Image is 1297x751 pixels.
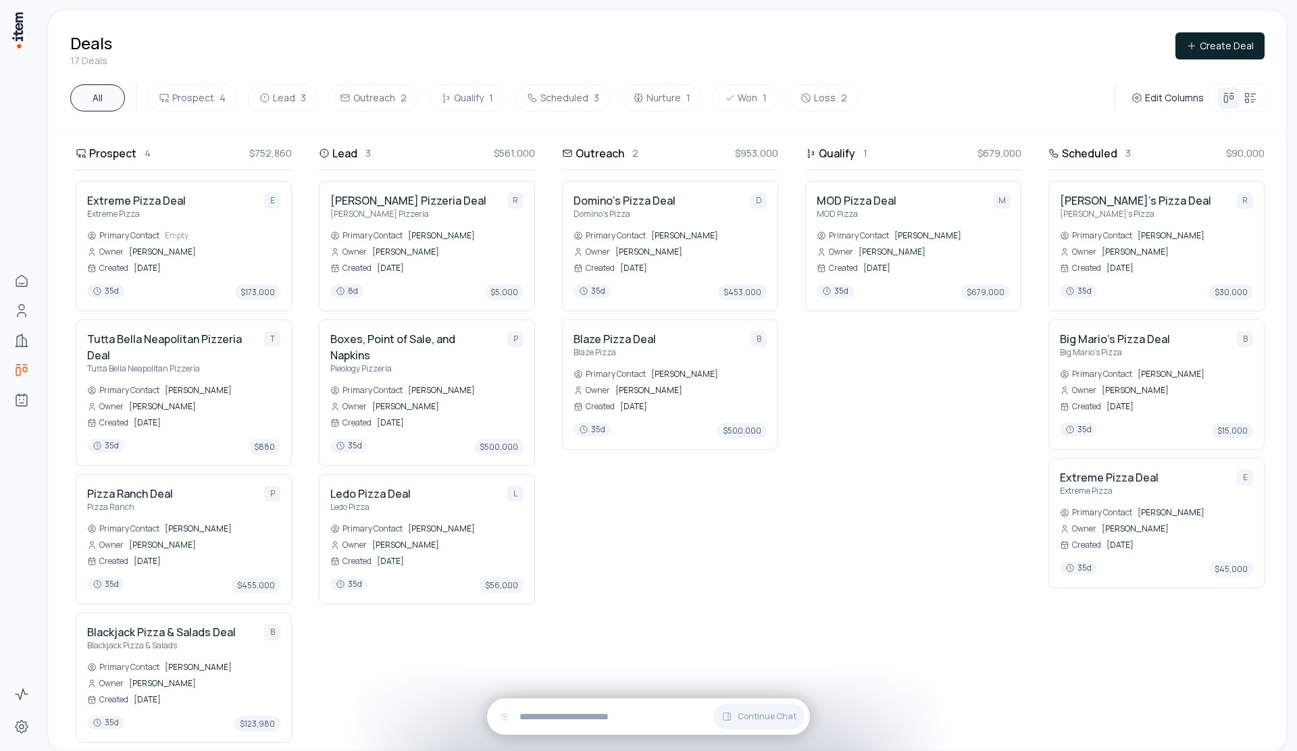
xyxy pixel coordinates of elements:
button: Outreach2 [328,84,418,111]
h4: Tutta Bella Neapolitan Pizzeria Deal [87,331,253,363]
div: M [994,192,1010,209]
span: 35d [574,284,611,298]
p: 1 [863,146,867,161]
div: Primary Contact [1060,507,1132,518]
span: $953,000 [735,146,778,161]
a: Home [8,267,35,294]
span: [PERSON_NAME] [1102,385,1253,396]
h3: Scheduled [1062,145,1117,161]
p: [PERSON_NAME] Pizzeria [330,209,486,219]
div: Created [87,417,128,428]
div: Boxes, Point of Sale, and NapkinsPieology PizzeriaPPrimary Contact[PERSON_NAME]Owner[PERSON_NAME]... [319,319,535,466]
div: Primary Contact [817,230,889,241]
div: Extreme Pizza DealExtreme PizzaEPrimary Contact[PERSON_NAME]Owner[PERSON_NAME]Created[DATE]35d$45... [1048,458,1265,588]
div: B [264,624,280,640]
span: 1 [489,91,493,105]
span: [DATE] [134,694,280,705]
p: [PERSON_NAME]’s Pizza [1060,209,1211,219]
span: [PERSON_NAME] [165,662,280,673]
a: Blackjack Pizza & Salads DealBlackjack Pizza & SaladsBPrimary Contact[PERSON_NAME]Owner[PERSON_NA... [87,624,280,731]
h4: Blackjack Pizza & Salads Deal [87,624,236,640]
span: [PERSON_NAME] [651,230,767,241]
span: 35d [87,439,124,452]
span: [PERSON_NAME] [372,401,524,412]
span: [PERSON_NAME] [372,247,524,257]
a: Pizza Ranch DealPizza RanchPPrimary Contact[PERSON_NAME]Owner[PERSON_NAME]Created[DATE]35d$455,000 [87,486,280,593]
span: [PERSON_NAME] [129,247,280,257]
span: [DATE] [620,401,767,412]
div: Created [330,263,372,274]
a: Tutta Bella Neapolitan Pizzeria DealTutta Bella Neapolitan PizzeriaTPrimary Contact[PERSON_NAME]O... [87,331,280,455]
a: People [8,297,35,324]
span: [DATE] [377,263,524,274]
div: MOD Pizza DealMOD PizzaMPrimary Contact[PERSON_NAME]Owner[PERSON_NAME]Created[DATE]35d$679,000 [805,181,1021,311]
a: Agents [8,386,35,413]
h3: Prospect [89,145,136,161]
span: [PERSON_NAME] [859,247,1010,257]
span: $679,000 [961,284,1010,300]
div: Primary Contact [87,662,159,673]
div: Owner [87,678,124,689]
button: All [70,84,125,111]
span: [PERSON_NAME] [408,385,524,396]
div: Primary Contact [87,523,159,534]
span: $679,000 [977,146,1021,161]
div: Created [574,263,615,274]
a: MOD Pizza DealMOD PizzaMPrimary Contact[PERSON_NAME]Owner[PERSON_NAME]Created[DATE]35d$679,000 [817,192,1010,300]
div: Owner [87,247,124,257]
div: Primary Contact [330,523,403,534]
a: Domino's Pizza DealDomino's PizzaDPrimary Contact[PERSON_NAME]Owner[PERSON_NAME]Created[DATE]35d$... [574,192,767,300]
p: Ledo Pizza [330,502,411,513]
h4: MOD Pizza Deal [817,192,896,209]
span: [PERSON_NAME] [894,230,1010,241]
div: Primary Contact [1060,369,1132,380]
span: 35d [87,284,124,298]
span: $30,000 [1209,284,1253,300]
button: 35d [330,577,367,593]
div: Primary Contact [87,230,159,241]
span: $880 [249,439,280,455]
button: 35d [87,284,124,300]
span: 1 [763,91,767,105]
span: [DATE] [1107,263,1253,274]
span: Continue Chat [738,711,796,722]
p: 17 Deals [70,54,112,68]
button: 35d [1060,561,1097,577]
a: [PERSON_NAME]’s Pizza Deal[PERSON_NAME]’s PizzaRPrimary Contact[PERSON_NAME]Owner[PERSON_NAME]Cre... [1060,192,1253,300]
button: Qualify1 [429,84,505,111]
span: [PERSON_NAME] [165,523,280,534]
span: [DATE] [134,417,280,428]
span: 35d [1060,284,1097,298]
div: E [1237,469,1253,486]
button: 35d [574,423,611,438]
span: 35d [1060,561,1097,575]
button: Edit Columns [1126,88,1209,107]
span: [PERSON_NAME] [1138,507,1253,518]
h4: Boxes, Point of Sale, and Napkins [330,331,497,363]
span: 35d [87,716,124,729]
h4: Blaze Pizza Deal [574,331,656,347]
button: Loss2 [789,84,859,111]
span: [DATE] [620,263,767,274]
button: Nurture1 [621,84,702,111]
div: Created [817,263,858,274]
span: [PERSON_NAME] [1138,230,1253,241]
div: Domino's Pizza DealDomino's PizzaDPrimary Contact[PERSON_NAME]Owner[PERSON_NAME]Created[DATE]35d$... [562,181,778,311]
div: D [751,192,767,209]
a: Blaze Pizza DealBlaze PizzaBPrimary Contact[PERSON_NAME]Owner[PERSON_NAME]Created[DATE]35d$500,000 [574,331,767,438]
button: Continue Chat [713,704,805,729]
div: Created [330,417,372,428]
span: $500,000 [474,439,524,455]
div: Owner [330,401,367,412]
span: $500,000 [717,423,767,438]
span: [PERSON_NAME] [1102,523,1253,534]
h4: Extreme Pizza Deal [1060,469,1159,486]
div: Created [1060,401,1101,412]
button: 35d [330,439,367,455]
button: 35d [817,284,854,300]
span: [DATE] [1107,401,1253,412]
a: Activity [8,681,35,708]
div: Created [330,556,372,567]
h3: Lead [332,145,357,161]
p: Domino's Pizza [574,209,676,219]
